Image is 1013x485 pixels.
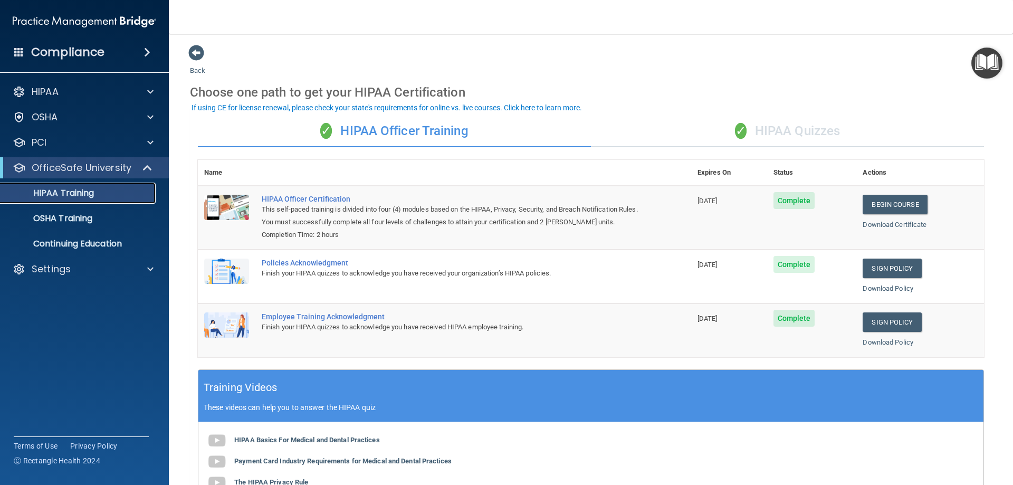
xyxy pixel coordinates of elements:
[204,378,278,397] h5: Training Videos
[697,261,718,269] span: [DATE]
[14,455,100,466] span: Ⓒ Rectangle Health 2024
[262,203,638,229] div: This self-paced training is divided into four (4) modules based on the HIPAA, Privacy, Security, ...
[198,160,255,186] th: Name
[13,161,153,174] a: OfficeSafe University
[204,403,978,412] p: These videos can help you to answer the HIPAA quiz
[262,229,638,241] div: Completion Time: 2 hours
[863,312,921,332] a: Sign Policy
[735,123,747,139] span: ✓
[7,239,151,249] p: Continuing Education
[863,338,913,346] a: Download Policy
[13,85,154,98] a: HIPAA
[691,160,767,186] th: Expires On
[32,136,46,149] p: PCI
[32,263,71,275] p: Settings
[32,111,58,123] p: OSHA
[206,451,227,472] img: gray_youtube_icon.38fcd6cc.png
[262,259,638,267] div: Policies Acknowledgment
[971,47,1002,79] button: Open Resource Center
[31,45,104,60] h4: Compliance
[13,136,154,149] a: PCI
[234,457,452,465] b: Payment Card Industry Requirements for Medical and Dental Practices
[591,116,984,147] div: HIPAA Quizzes
[262,321,638,334] div: Finish your HIPAA quizzes to acknowledge you have received HIPAA employee training.
[262,312,638,321] div: Employee Training Acknowledgment
[32,85,59,98] p: HIPAA
[863,284,913,292] a: Download Policy
[7,188,94,198] p: HIPAA Training
[773,192,815,209] span: Complete
[262,195,638,203] a: HIPAA Officer Certification
[190,54,205,74] a: Back
[773,310,815,327] span: Complete
[856,160,984,186] th: Actions
[190,77,992,108] div: Choose one path to get your HIPAA Certification
[773,256,815,273] span: Complete
[262,267,638,280] div: Finish your HIPAA quizzes to acknowledge you have received your organization’s HIPAA policies.
[13,263,154,275] a: Settings
[697,197,718,205] span: [DATE]
[198,116,591,147] div: HIPAA Officer Training
[206,430,227,451] img: gray_youtube_icon.38fcd6cc.png
[863,195,927,214] a: Begin Course
[7,213,92,224] p: OSHA Training
[320,123,332,139] span: ✓
[32,161,131,174] p: OfficeSafe University
[863,259,921,278] a: Sign Policy
[13,11,156,32] img: PMB logo
[13,111,154,123] a: OSHA
[190,102,584,113] button: If using CE for license renewal, please check your state's requirements for online vs. live cours...
[767,160,857,186] th: Status
[192,104,582,111] div: If using CE for license renewal, please check your state's requirements for online vs. live cours...
[234,436,380,444] b: HIPAA Basics For Medical and Dental Practices
[14,441,58,451] a: Terms of Use
[960,412,1000,452] iframe: Drift Widget Chat Controller
[697,315,718,322] span: [DATE]
[863,221,926,229] a: Download Certificate
[70,441,118,451] a: Privacy Policy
